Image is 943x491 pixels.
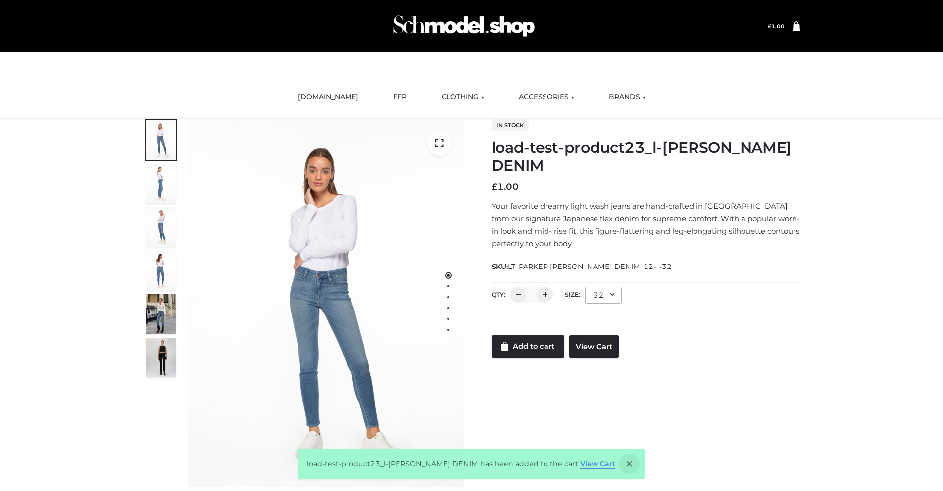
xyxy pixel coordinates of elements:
label: QTY: [492,291,505,298]
a: CLOTHING [434,87,492,108]
img: 2001KLX-Ava-skinny-cove-1-scaled_9b141654-9513-48e5-b76c-3dc7db129200 [188,119,464,487]
img: 2001KLX-Ava-skinny-cove-4-scaled_4636a833-082b-4702-abec-fd5bf279c4fc.jpg [146,164,176,203]
bdi: 1.00 [492,181,519,192]
img: 2001KLX-Ava-skinny-cove-3-scaled_eb6bf915-b6b9-448f-8c6c-8cabb27fd4b2.jpg [146,207,176,247]
a: View Cart [569,335,619,358]
img: Bowery-Skinny_Cove-1.jpg [146,294,176,334]
img: 2001KLX-Ava-skinny-cove-2-scaled_32c0e67e-5e94-449c-a916-4c02a8c03427.jpg [146,251,176,290]
p: Your favorite dreamy light wash jeans are hand-crafted in [GEOGRAPHIC_DATA] from our signature Ja... [492,200,800,250]
img: Schmodel Admin 964 [390,6,538,45]
span: LT_PARKER [PERSON_NAME] DENIM_12-_-32 [508,262,672,271]
a: BRANDS [601,87,653,108]
span: In stock [492,119,529,131]
label: Size: [565,291,580,298]
h1: load-test-product23_l-[PERSON_NAME] DENIM [492,139,800,175]
bdi: 1.00 [768,23,785,30]
a: Add to cart [492,335,565,358]
a: ACCESSORIES [511,87,582,108]
a: View Cart [580,459,615,468]
a: FFP [386,87,414,108]
img: 2001KLX-Ava-skinny-cove-1-scaled_9b141654-9513-48e5-b76c-3dc7db129200.jpg [146,120,176,160]
img: 49df5f96394c49d8b5cbdcda3511328a.HD-1080p-2.5Mbps-49301101_thumbnail.jpg [146,338,176,377]
span: £ [768,23,771,30]
span: £ [492,181,497,192]
div: 32 [585,287,622,304]
div: load-test-product23_l-[PERSON_NAME] DENIM has been added to the cart [298,449,645,479]
a: [DOMAIN_NAME] [291,87,366,108]
span: SKU: [492,261,673,272]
